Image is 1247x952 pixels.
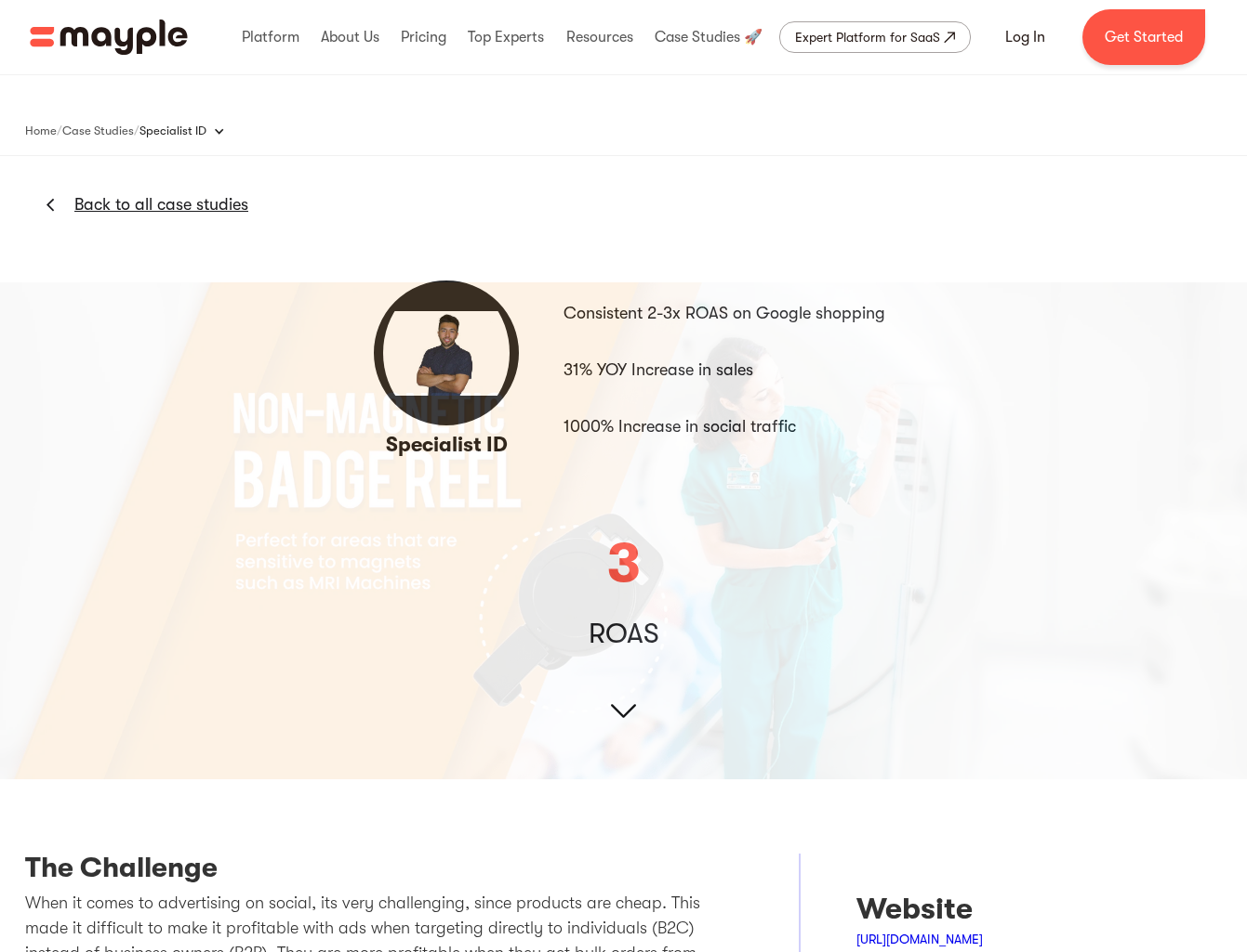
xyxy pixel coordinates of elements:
a: Expert Platform for SaaS [779,21,971,53]
img: Mayple logo [30,20,188,55]
div: Website [856,891,1048,928]
div: About Us [316,7,384,67]
div: Pricing [396,7,451,67]
div: / [57,122,62,140]
div: Platform [237,7,304,67]
div: Resources [562,7,638,67]
h3: The Challenge [25,854,744,891]
a: Back to all case studies [74,193,248,215]
div: Specialist ID [139,112,244,150]
a: [URL][DOMAIN_NAME] [856,932,983,946]
div: Top Experts [463,7,549,67]
div: Expert Platform for SaaS [795,26,940,48]
img: Specialist ID [372,279,521,427]
a: home [30,20,188,55]
div: Specialist ID [139,122,206,140]
a: Get Started [1082,9,1205,65]
a: Home [25,120,57,142]
a: Case Studies [62,120,134,142]
div: / [134,122,139,140]
a: Log In [983,15,1068,59]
